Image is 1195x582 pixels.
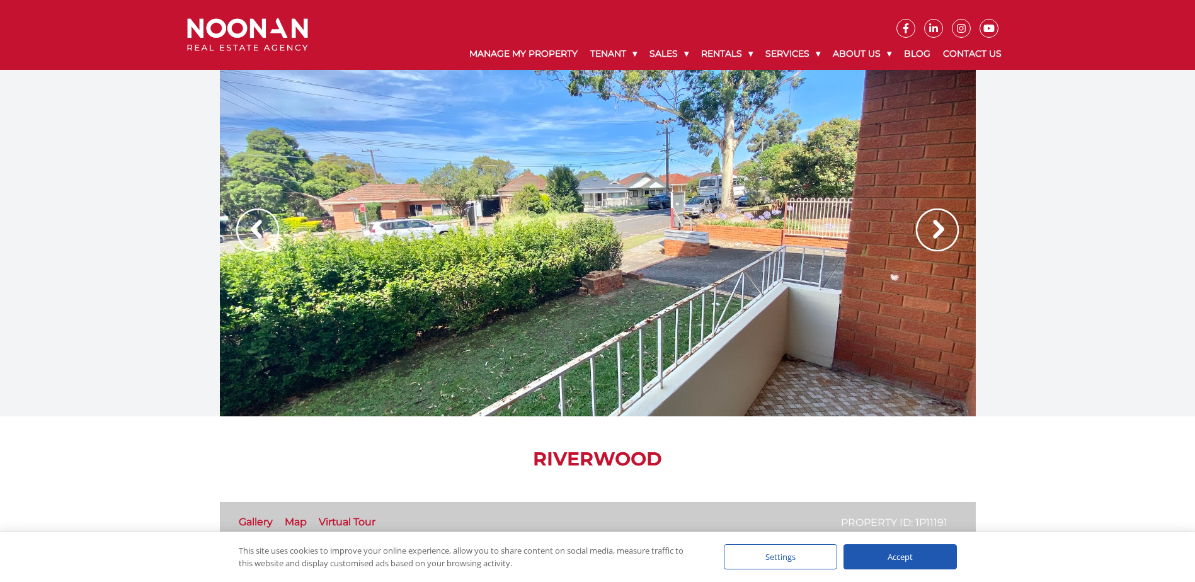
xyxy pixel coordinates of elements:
h1: Riverwood [220,448,976,471]
img: Arrow slider [236,208,279,251]
a: Manage My Property [463,38,584,70]
a: Rentals [695,38,759,70]
p: Property ID: 1P11191 [841,515,947,530]
a: Map [285,516,307,528]
div: Accept [843,544,957,569]
div: This site uses cookies to improve your online experience, allow you to share content on social me... [239,544,699,569]
a: Services [759,38,826,70]
a: Sales [643,38,695,70]
img: Arrow slider [916,208,959,251]
a: About Us [826,38,898,70]
a: Tenant [584,38,643,70]
div: Settings [724,544,837,569]
a: Contact Us [937,38,1008,70]
a: Blog [898,38,937,70]
img: Noonan Real Estate Agency [187,18,308,52]
a: Virtual Tour [319,516,375,528]
a: Gallery [239,516,273,528]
